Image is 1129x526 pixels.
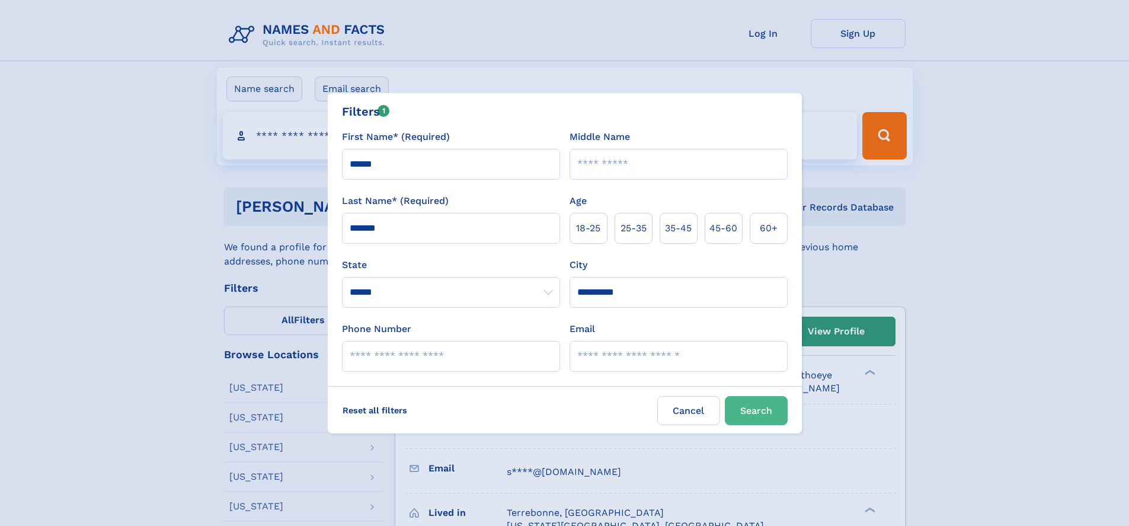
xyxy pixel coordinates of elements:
[760,221,778,235] span: 60+
[665,221,692,235] span: 35‑45
[570,322,595,336] label: Email
[342,258,560,272] label: State
[570,130,630,144] label: Middle Name
[342,322,411,336] label: Phone Number
[342,130,450,144] label: First Name* (Required)
[342,103,390,120] div: Filters
[335,396,415,425] label: Reset all filters
[576,221,600,235] span: 18‑25
[657,396,720,425] label: Cancel
[725,396,788,425] button: Search
[570,258,587,272] label: City
[342,194,449,208] label: Last Name* (Required)
[621,221,647,235] span: 25‑35
[709,221,737,235] span: 45‑60
[570,194,587,208] label: Age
